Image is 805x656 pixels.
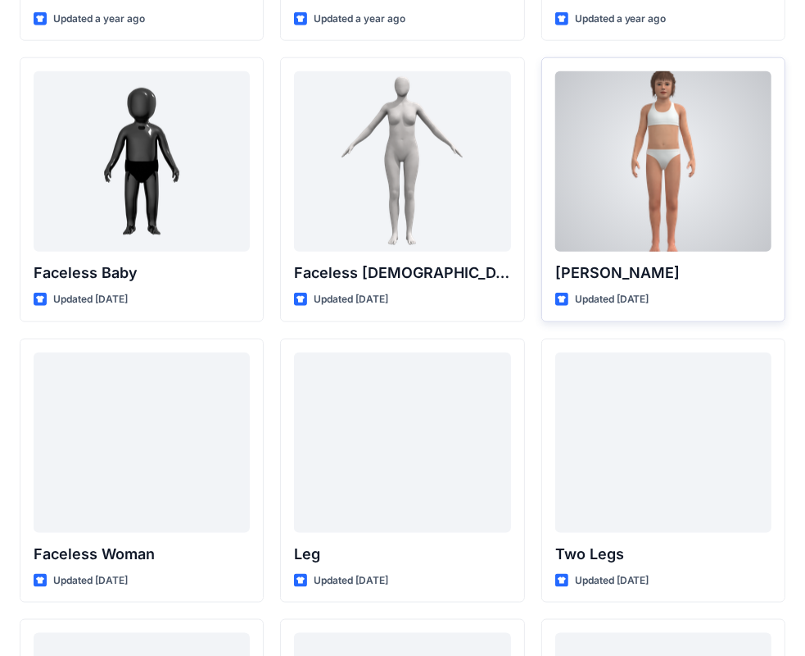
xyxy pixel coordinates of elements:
[34,353,250,533] a: Faceless Woman
[555,543,771,566] p: Two Legs
[575,11,667,28] p: Updated a year ago
[34,262,250,285] p: Faceless Baby
[294,71,510,252] a: Faceless Female CN Lite
[555,353,771,533] a: Two Legs
[314,11,405,28] p: Updated a year ago
[314,291,388,308] p: Updated [DATE]
[294,353,510,533] a: Leg
[575,572,649,590] p: Updated [DATE]
[555,262,771,285] p: [PERSON_NAME]
[575,291,649,308] p: Updated [DATE]
[53,11,145,28] p: Updated a year ago
[53,291,128,308] p: Updated [DATE]
[294,262,510,285] p: Faceless [DEMOGRAPHIC_DATA] CN Lite
[53,572,128,590] p: Updated [DATE]
[314,572,388,590] p: Updated [DATE]
[555,71,771,252] a: Emily
[294,543,510,566] p: Leg
[34,71,250,252] a: Faceless Baby
[34,543,250,566] p: Faceless Woman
